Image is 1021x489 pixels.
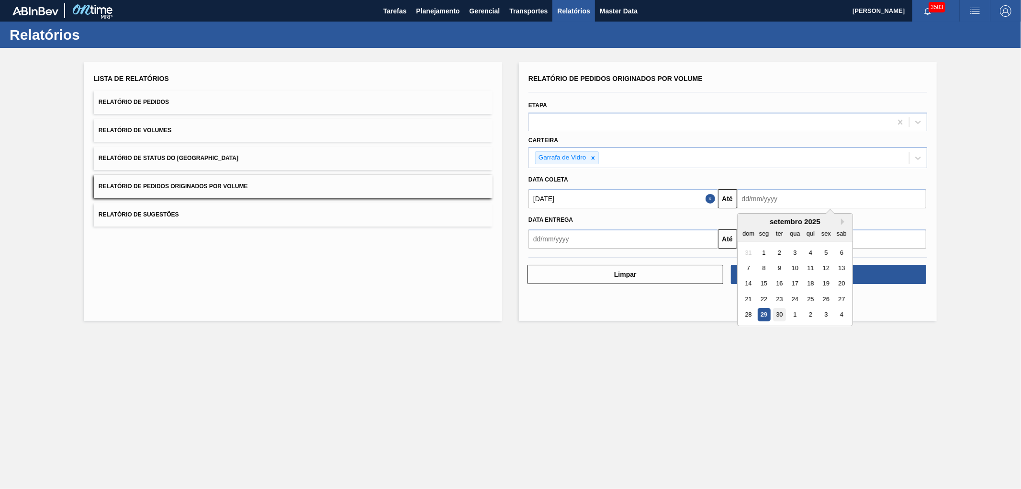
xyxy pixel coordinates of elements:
[773,227,786,240] div: ter
[929,2,945,12] span: 3503
[841,218,848,225] button: Next Month
[742,227,755,240] div: dom
[804,277,817,290] div: Choose quinta-feira, 18 de setembro de 2025
[528,75,703,82] span: Relatório de Pedidos Originados por Volume
[706,189,718,208] button: Close
[773,277,786,290] div: Choose terça-feira, 16 de setembro de 2025
[557,5,590,17] span: Relatórios
[528,189,718,208] input: dd/mm/yyyy
[773,293,786,306] div: Choose terça-feira, 23 de setembro de 2025
[718,189,737,208] button: Até
[742,277,755,290] div: Choose domingo, 14 de setembro de 2025
[819,227,832,240] div: sex
[819,277,832,290] div: Choose sexta-feira, 19 de setembro de 2025
[788,227,801,240] div: qua
[773,262,786,274] div: Choose terça-feira, 9 de setembro de 2025
[94,75,169,82] span: Lista de Relatórios
[94,147,493,170] button: Relatório de Status do [GEOGRAPHIC_DATA]
[804,293,817,306] div: Choose quinta-feira, 25 de setembro de 2025
[804,308,817,321] div: Choose quinta-feira, 2 de outubro de 2025
[773,308,786,321] div: Choose terça-feira, 30 de setembro de 2025
[742,293,755,306] div: Choose domingo, 21 de setembro de 2025
[12,7,58,15] img: TNhmsLtSVTkK8tSr43FrP2fwEKptu5GPRR3wAAAABJRU5ErkJggg==
[737,189,927,208] input: dd/mm/yyyy
[470,5,500,17] span: Gerencial
[742,246,755,259] div: Not available domingo, 31 de agosto de 2025
[94,203,493,227] button: Relatório de Sugestões
[819,246,832,259] div: Choose sexta-feira, 5 de setembro de 2025
[788,246,801,259] div: Choose quarta-feira, 3 de setembro de 2025
[536,152,588,164] div: Garrafa de Vidro
[788,277,801,290] div: Choose quarta-feira, 17 de setembro de 2025
[738,217,853,226] div: setembro 2025
[718,229,737,249] button: Até
[600,5,638,17] span: Master Data
[99,127,171,134] span: Relatório de Volumes
[741,245,849,322] div: month 2025-09
[912,4,943,18] button: Notificações
[757,246,770,259] div: Choose segunda-feira, 1 de setembro de 2025
[835,227,848,240] div: sab
[819,293,832,306] div: Choose sexta-feira, 26 de setembro de 2025
[99,183,248,190] span: Relatório de Pedidos Originados por Volume
[819,308,832,321] div: Choose sexta-feira, 3 de outubro de 2025
[757,277,770,290] div: Choose segunda-feira, 15 de setembro de 2025
[94,91,493,114] button: Relatório de Pedidos
[99,99,169,105] span: Relatório de Pedidos
[835,246,848,259] div: Choose sábado, 6 de setembro de 2025
[788,262,801,274] div: Choose quarta-feira, 10 de setembro de 2025
[742,262,755,274] div: Choose domingo, 7 de setembro de 2025
[835,277,848,290] div: Choose sábado, 20 de setembro de 2025
[788,308,801,321] div: Choose quarta-feira, 1 de outubro de 2025
[10,29,180,40] h1: Relatórios
[788,293,801,306] div: Choose quarta-feira, 24 de setembro de 2025
[804,246,817,259] div: Choose quinta-feira, 4 de setembro de 2025
[757,293,770,306] div: Choose segunda-feira, 22 de setembro de 2025
[99,155,238,161] span: Relatório de Status do [GEOGRAPHIC_DATA]
[969,5,981,17] img: userActions
[804,262,817,274] div: Choose quinta-feira, 11 de setembro de 2025
[773,246,786,259] div: Choose terça-feira, 2 de setembro de 2025
[416,5,460,17] span: Planejamento
[99,211,179,218] span: Relatório de Sugestões
[757,308,770,321] div: Choose segunda-feira, 29 de setembro de 2025
[742,308,755,321] div: Choose domingo, 28 de setembro de 2025
[528,176,568,183] span: Data coleta
[819,262,832,274] div: Choose sexta-feira, 12 de setembro de 2025
[528,102,547,109] label: Etapa
[528,229,718,249] input: dd/mm/yyyy
[1000,5,1011,17] img: Logout
[94,175,493,198] button: Relatório de Pedidos Originados por Volume
[527,265,723,284] button: Limpar
[528,216,573,223] span: Data entrega
[757,262,770,274] div: Choose segunda-feira, 8 de setembro de 2025
[757,227,770,240] div: seg
[509,5,548,17] span: Transportes
[835,293,848,306] div: Choose sábado, 27 de setembro de 2025
[804,227,817,240] div: qui
[731,265,927,284] button: Download
[383,5,407,17] span: Tarefas
[528,137,558,144] label: Carteira
[94,119,493,142] button: Relatório de Volumes
[835,308,848,321] div: Choose sábado, 4 de outubro de 2025
[835,262,848,274] div: Choose sábado, 13 de setembro de 2025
